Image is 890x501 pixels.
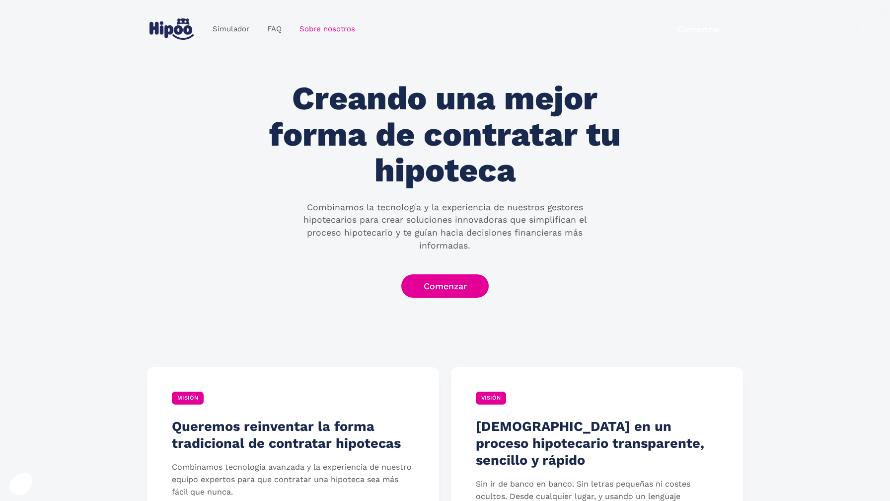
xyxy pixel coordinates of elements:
p: Combinamos la tecnología y la experiencia de nuestros gestores hipotecarios para crear soluciones... [286,201,604,252]
a: home [147,14,196,44]
div: MISIÓN [172,392,204,405]
h1: Creando una mejor forma de contratar tu hipoteca [257,81,633,189]
h4: Queremos reinventar la forma tradicional de contratar hipotecas [172,418,415,452]
a: Simulador [204,19,258,39]
a: Comenzar [655,17,743,41]
a: Sobre nosotros [291,19,364,39]
p: Combinamos tecnología avanzada y la experiencia de nuestro equipo expertos para que contratar una... [172,461,415,498]
div: VISIÓN [476,392,507,405]
h4: [DEMOGRAPHIC_DATA] en un proceso hipotecario transparente, sencillo y rápido [476,418,719,469]
a: FAQ [258,19,291,39]
a: Comenzar [401,274,489,298]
